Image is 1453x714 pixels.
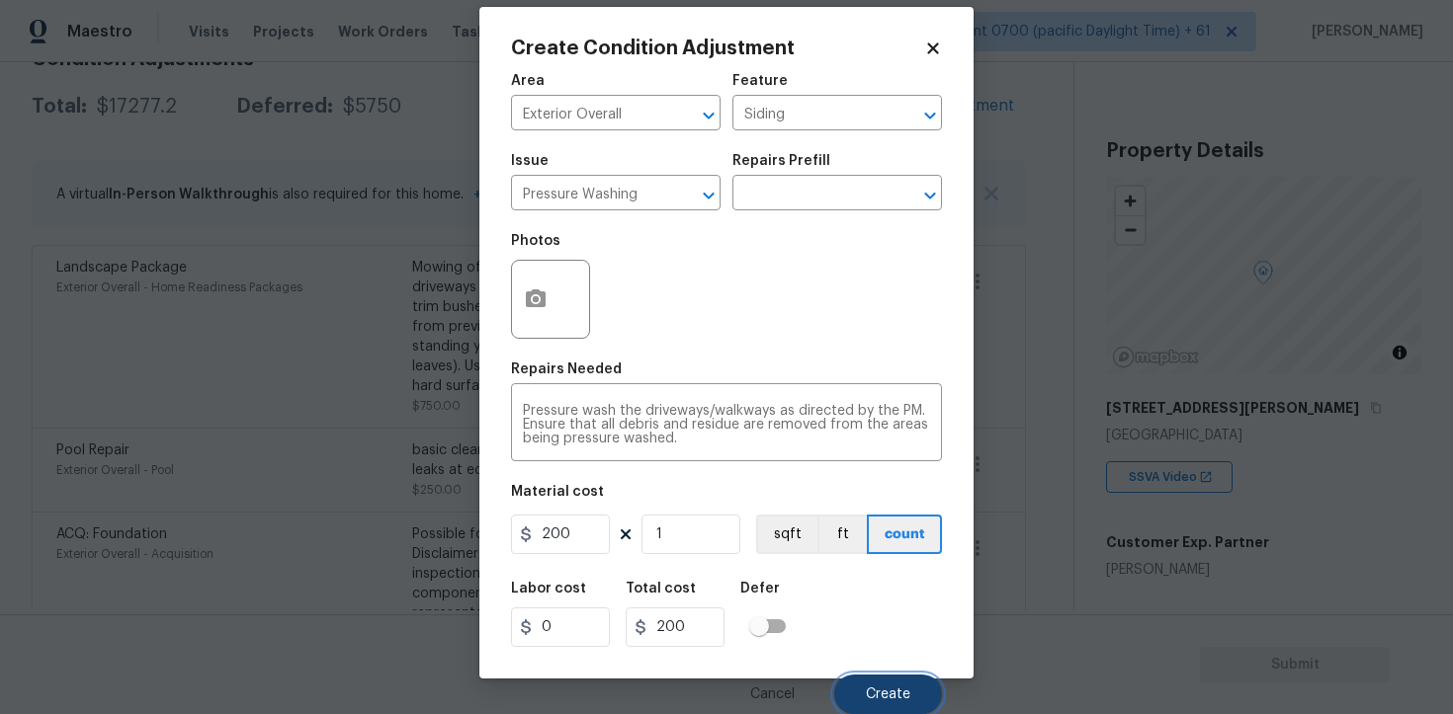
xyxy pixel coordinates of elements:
button: Open [695,182,723,209]
button: Cancel [719,674,826,714]
span: Create [866,687,910,702]
button: Open [916,182,944,209]
button: Open [695,102,723,129]
h5: Photos [511,234,560,248]
button: ft [817,515,867,554]
h5: Area [511,74,545,88]
h5: Repairs Needed [511,362,622,376]
textarea: Pressure wash the driveways/walkways as directed by the PM. Ensure that all debris and residue ar... [523,404,930,445]
h5: Repairs Prefill [732,154,830,168]
h5: Total cost [626,582,696,595]
h5: Material cost [511,485,604,499]
h5: Issue [511,154,549,168]
button: count [867,515,942,554]
button: sqft [756,515,817,554]
h5: Labor cost [511,582,586,595]
h5: Feature [732,74,788,88]
h2: Create Condition Adjustment [511,39,924,58]
span: Cancel [750,687,795,702]
button: Open [916,102,944,129]
h5: Defer [740,582,780,595]
button: Create [834,674,942,714]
